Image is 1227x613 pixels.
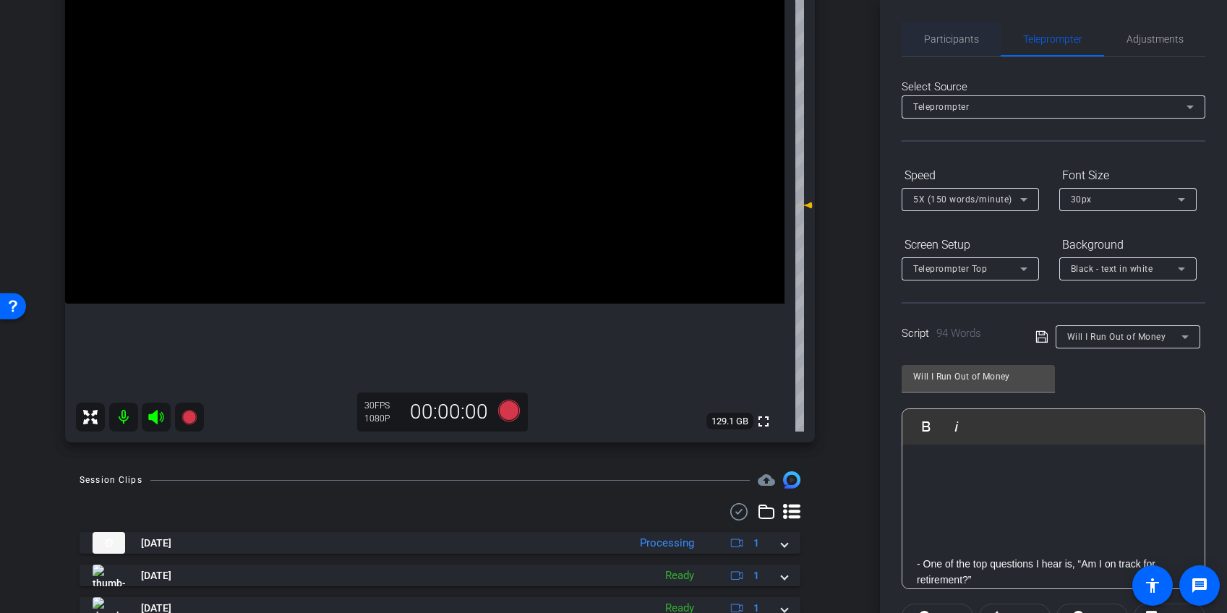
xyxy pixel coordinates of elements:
mat-icon: message [1191,577,1208,594]
div: Speed [902,163,1039,188]
span: Will I Run Out of Money [1067,332,1166,342]
span: 1 [753,536,759,551]
div: 00:00:00 [401,400,497,424]
div: Font Size [1059,163,1197,188]
span: Destinations for your clips [758,471,775,489]
div: Screen Setup [902,233,1039,257]
mat-icon: fullscreen [755,413,772,430]
div: Ready [658,567,701,584]
div: Script [902,325,1015,342]
span: Black - text in white [1071,264,1153,274]
img: Session clips [783,471,800,489]
span: 1 [753,568,759,583]
div: Processing [633,535,701,552]
span: Teleprompter [1023,34,1082,44]
img: thumb-nail [93,532,125,554]
div: 1080P [364,413,401,424]
mat-icon: accessibility [1144,577,1161,594]
mat-expansion-panel-header: thumb-nail[DATE]Processing1 [80,532,800,554]
span: Teleprompter Top [913,264,987,274]
img: thumb-nail [93,565,125,586]
p: - One of the top questions I hear is, “Am I on track for retirement?” [917,556,1190,588]
div: Session Clips [80,473,142,487]
div: Background [1059,233,1197,257]
span: Teleprompter [913,102,969,112]
div: 30 [364,400,401,411]
span: 30px [1071,194,1092,205]
span: [DATE] [141,536,171,551]
span: 129.1 GB [706,413,753,430]
mat-icon: -1 dB [795,197,813,214]
span: Adjustments [1126,34,1184,44]
span: FPS [375,400,390,411]
input: Title [913,368,1043,385]
span: 5X (150 words/minute) [913,194,1012,205]
mat-icon: cloud_upload [758,471,775,489]
span: Participants [924,34,979,44]
span: [DATE] [141,568,171,583]
mat-expansion-panel-header: thumb-nail[DATE]Ready1 [80,565,800,586]
div: Select Source [902,79,1205,95]
span: 94 Words [936,327,981,340]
